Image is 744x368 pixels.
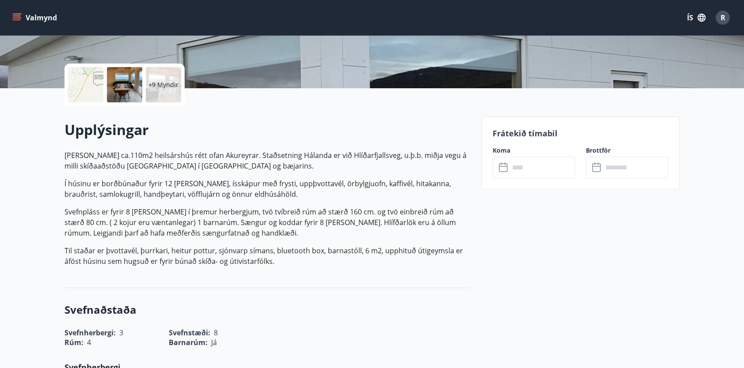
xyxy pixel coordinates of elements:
[11,10,61,26] button: menu
[65,178,471,199] p: Í húsinu er borðbúnaður fyrir 12 [PERSON_NAME], ísskápur með frysti, uppþvottavél, örbylgjuofn, k...
[65,245,471,267] p: Til staðar er þvottavél, þurrkari, heitur pottur, sjónvarp símans, bluetooth box, barnastóll, 6 m...
[65,302,471,317] h3: Svefnaðstaða
[586,146,668,155] label: Brottför
[211,338,217,347] span: Já
[721,13,725,23] span: R
[493,128,668,139] p: Frátekið tímabil
[65,338,84,347] span: Rúm :
[87,338,91,347] span: 4
[148,80,178,89] p: +9 Myndir
[712,7,733,28] button: R
[169,338,208,347] span: Barnarúm :
[65,120,471,139] h2: Upplýsingar
[65,150,471,171] p: [PERSON_NAME] ca.110m2 heilsárshús rétt ofan Akureyrar. Staðsetning Hálanda er við Hlíðarfjallsve...
[493,146,575,155] label: Koma
[65,207,471,238] p: Svefnpláss er fyrir 8 [PERSON_NAME] í þremur herbergjum, tvö tvíbreið rúm að stærð 160 cm. og tvö...
[682,10,710,26] button: ÍS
